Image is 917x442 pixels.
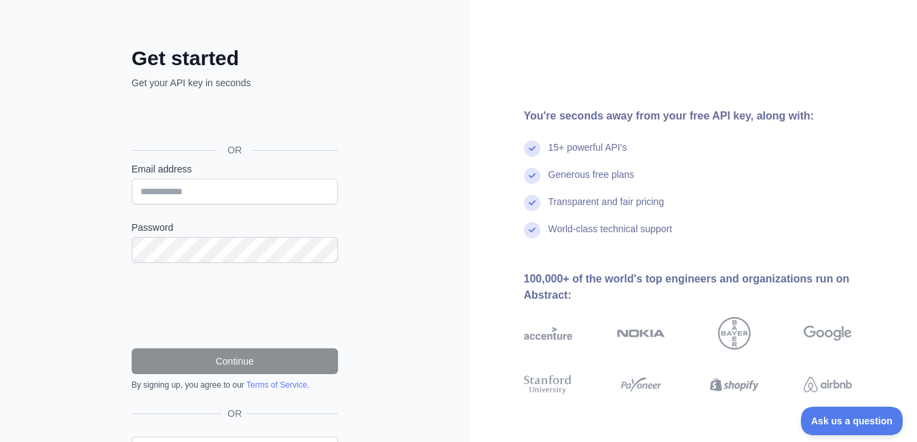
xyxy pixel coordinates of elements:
div: Transparent and fair pricing [548,195,665,222]
div: 15+ powerful API's [548,141,627,168]
img: shopify [710,373,758,397]
button: Continue [132,348,338,374]
a: Terms of Service [246,380,307,390]
img: accenture [524,317,572,350]
img: bayer [718,317,751,350]
span: OR [217,143,252,157]
img: nokia [617,317,665,350]
label: Email address [132,162,338,176]
img: check mark [524,222,540,238]
img: check mark [524,168,540,184]
img: payoneer [617,373,665,397]
img: check mark [524,195,540,211]
div: You're seconds away from your free API key, along with: [524,108,896,124]
img: check mark [524,141,540,157]
h2: Get started [132,46,338,71]
div: Generous free plans [548,168,635,195]
span: OR [222,407,247,420]
img: stanford university [524,373,572,397]
div: By signing up, you agree to our . [132,380,338,390]
div: 100,000+ of the world's top engineers and organizations run on Abstract: [524,271,896,303]
iframe: Toggle Customer Support [801,407,903,435]
label: Password [132,221,338,234]
div: World-class technical support [548,222,673,249]
img: google [804,317,852,350]
iframe: Sign in with Google Button [125,105,342,134]
img: airbnb [804,373,852,397]
p: Get your API key in seconds [132,76,338,90]
iframe: reCAPTCHA [132,279,338,332]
